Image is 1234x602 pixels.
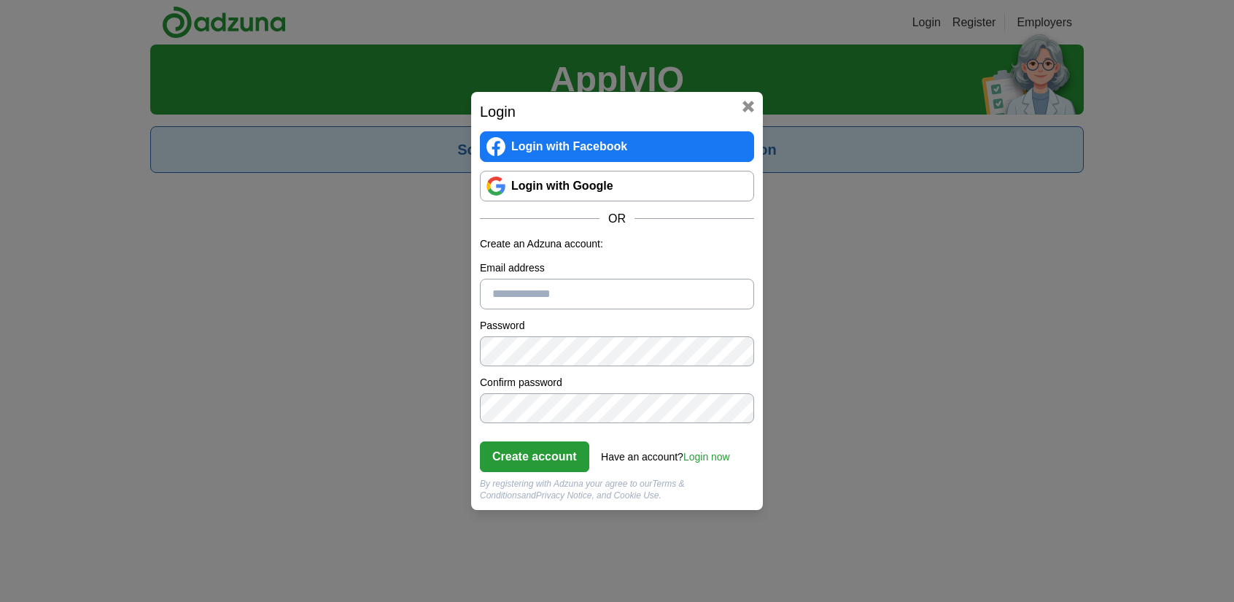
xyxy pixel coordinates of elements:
a: Login with Facebook [480,131,754,162]
h2: Login [480,101,754,123]
a: Login with Google [480,171,754,201]
button: Create account [480,441,589,472]
a: Login now [683,451,730,463]
a: Terms & Conditions [480,479,685,501]
div: Have an account? [601,441,730,465]
label: Confirm password [480,375,754,390]
label: Password [480,318,754,333]
a: Privacy Notice [536,490,592,501]
label: Email address [480,261,754,276]
span: OR [599,210,635,228]
p: Create an Adzuna account: [480,236,754,252]
div: By registering with Adzuna your agree to our and , and Cookie Use. [480,478,754,501]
